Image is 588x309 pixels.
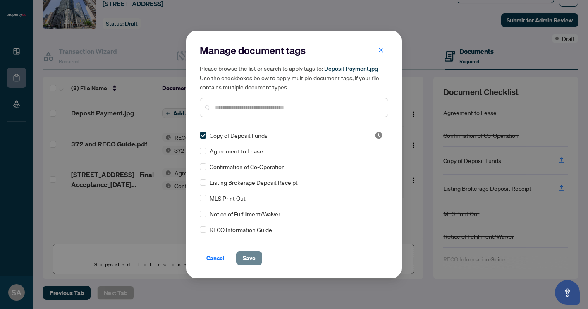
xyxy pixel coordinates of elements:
button: Save [236,251,262,265]
span: Notice of Fulfillment/Waiver [210,209,280,218]
button: Cancel [200,251,231,265]
span: Agreement to Lease [210,146,263,156]
span: close [378,47,384,53]
span: MLS Print Out [210,194,246,203]
span: Deposit Payment.jpg [324,65,378,72]
span: Listing Brokerage Deposit Receipt [210,178,298,187]
h2: Manage document tags [200,44,388,57]
span: Copy of Deposit Funds [210,131,268,140]
button: Open asap [555,280,580,305]
span: Cancel [206,252,225,265]
h5: Please browse the list or search to apply tags to: Use the checkboxes below to apply multiple doc... [200,64,388,91]
span: Pending Review [375,131,383,139]
span: Confirmation of Co-Operation [210,162,285,171]
span: Save [243,252,256,265]
span: RECO Information Guide [210,225,272,234]
img: status [375,131,383,139]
